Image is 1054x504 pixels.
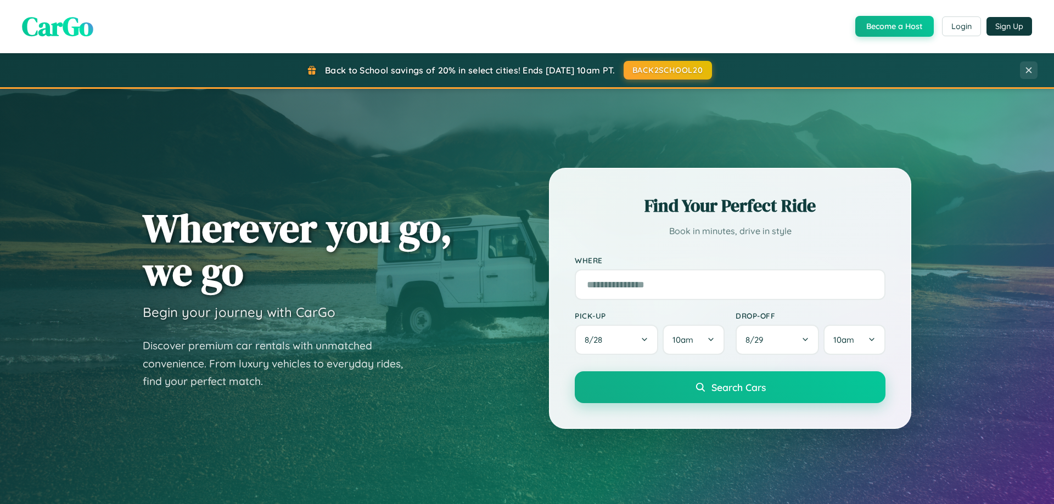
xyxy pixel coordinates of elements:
p: Discover premium car rentals with unmatched convenience. From luxury vehicles to everyday rides, ... [143,337,417,390]
button: 8/28 [575,325,658,355]
label: Drop-off [736,311,885,320]
span: Back to School savings of 20% in select cities! Ends [DATE] 10am PT. [325,65,615,76]
button: BACK2SCHOOL20 [624,61,712,80]
span: 10am [833,335,854,345]
span: 10am [672,335,693,345]
button: Login [942,16,981,36]
label: Where [575,256,885,265]
span: 8 / 28 [585,335,608,345]
h2: Find Your Perfect Ride [575,194,885,218]
button: Sign Up [986,17,1032,36]
h3: Begin your journey with CarGo [143,304,335,320]
button: Become a Host [855,16,934,37]
button: 8/29 [736,325,819,355]
h1: Wherever you go, we go [143,206,452,293]
button: 10am [823,325,885,355]
p: Book in minutes, drive in style [575,223,885,239]
button: 10am [663,325,725,355]
span: Search Cars [711,381,766,393]
label: Pick-up [575,311,725,320]
span: 8 / 29 [745,335,769,345]
span: CarGo [22,8,93,44]
button: Search Cars [575,371,885,403]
